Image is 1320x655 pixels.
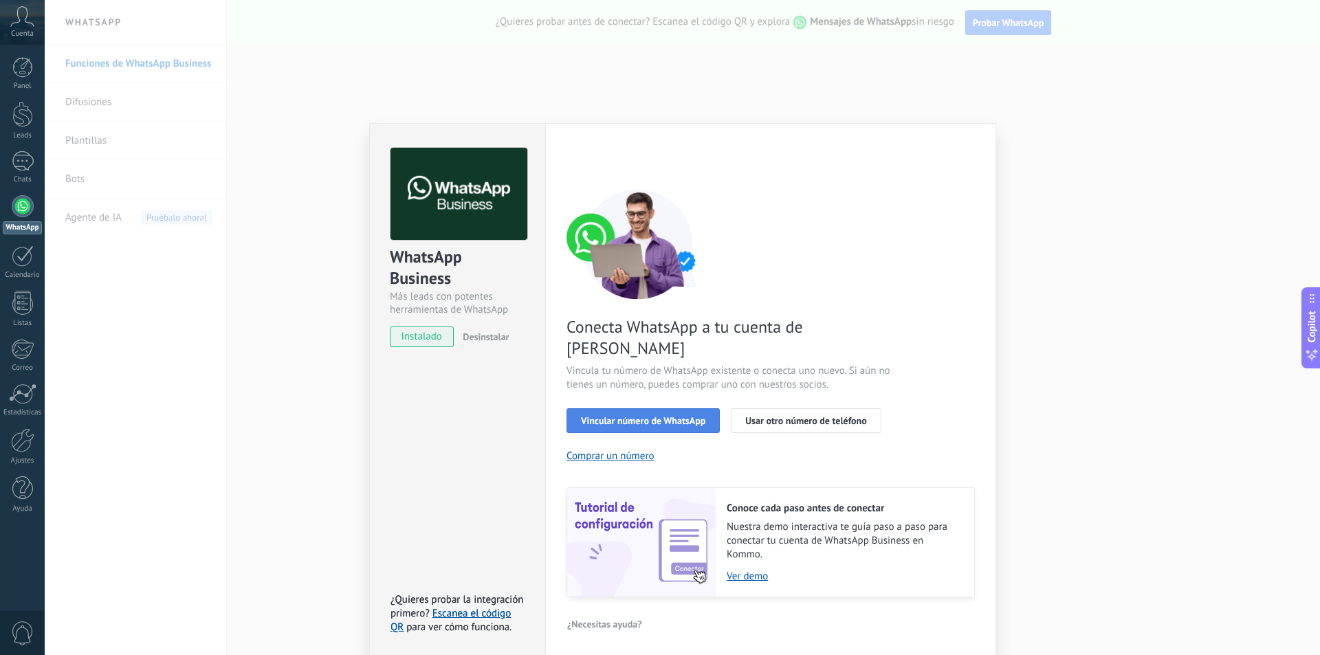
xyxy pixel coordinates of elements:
[3,504,43,513] div: Ayuda
[727,520,960,562] span: Nuestra demo interactiva te guía paso a paso para conectar tu cuenta de WhatsApp Business en Kommo.
[3,364,43,373] div: Correo
[3,131,43,140] div: Leads
[566,449,654,463] button: Comprar un número
[567,619,642,629] span: ¿Necesitas ayuda?
[566,316,894,359] span: Conecta WhatsApp a tu cuenta de [PERSON_NAME]
[566,364,894,392] span: Vincula tu número de WhatsApp existente o conecta uno nuevo. Si aún no tienes un número, puedes c...
[3,408,43,417] div: Estadísticas
[3,319,43,328] div: Listas
[727,570,960,583] a: Ver demo
[3,82,43,91] div: Panel
[390,326,453,347] span: instalado
[3,175,43,184] div: Chats
[745,416,866,425] span: Usar otro número de teléfono
[390,607,511,634] a: Escanea el código QR
[566,408,720,433] button: Vincular número de WhatsApp
[731,408,881,433] button: Usar otro número de teléfono
[3,221,42,234] div: WhatsApp
[390,593,524,620] span: ¿Quieres probar la integración primero?
[566,189,711,299] img: connect number
[390,148,527,241] img: logo_main.png
[390,246,525,290] div: WhatsApp Business
[3,456,43,465] div: Ajustes
[390,290,525,316] div: Más leads con potentes herramientas de WhatsApp
[581,416,705,425] span: Vincular número de WhatsApp
[463,331,509,343] span: Desinstalar
[566,614,643,634] button: ¿Necesitas ayuda?
[3,271,43,280] div: Calendario
[1305,311,1319,342] span: Copilot
[727,502,960,515] h2: Conoce cada paso antes de conectar
[406,621,511,634] span: para ver cómo funciona.
[11,30,34,38] span: Cuenta
[457,326,509,347] button: Desinstalar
